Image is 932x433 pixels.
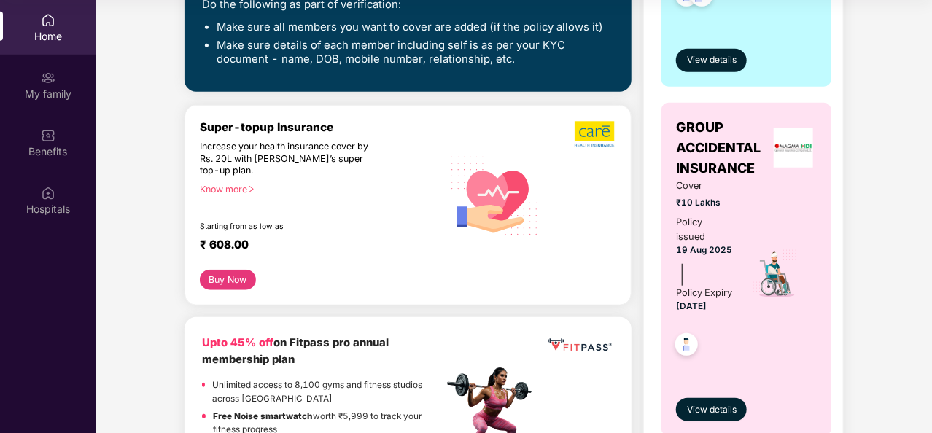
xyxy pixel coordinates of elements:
div: Policy issued [676,215,732,244]
div: Starting from as low as [200,222,381,232]
strong: Free Noise smartwatch [213,411,313,421]
span: [DATE] [676,301,707,311]
img: svg+xml;base64,PHN2ZyB3aWR0aD0iMjAiIGhlaWdodD0iMjAiIHZpZXdCb3g9IjAgMCAyMCAyMCIgZmlsbD0ibm9uZSIgeG... [41,71,55,85]
div: Increase your health insurance cover by Rs. 20L with [PERSON_NAME]’s super top-up plan. [200,141,380,177]
p: Unlimited access to 8,100 gyms and fitness studios across [GEOGRAPHIC_DATA] [212,378,443,405]
img: svg+xml;base64,PHN2ZyB4bWxucz0iaHR0cDovL3d3dy53My5vcmcvMjAwMC9zdmciIHhtbG5zOnhsaW5rPSJodHRwOi8vd3... [443,142,547,248]
span: 19 Aug 2025 [676,245,732,255]
span: ₹10 Lakhs [676,196,732,210]
div: Know more [200,184,434,194]
img: svg+xml;base64,PHN2ZyB4bWxucz0iaHR0cDovL3d3dy53My5vcmcvMjAwMC9zdmciIHdpZHRoPSI0OC45NDMiIGhlaWdodD... [669,329,704,364]
span: Cover [676,179,732,193]
img: svg+xml;base64,PHN2ZyBpZD0iSG9tZSIgeG1sbnM9Imh0dHA6Ly93d3cudzMub3JnLzIwMDAvc3ZnIiB3aWR0aD0iMjAiIG... [41,13,55,28]
div: Policy Expiry [676,286,732,300]
img: b5dec4f62d2307b9de63beb79f102df3.png [575,120,616,148]
span: View details [687,53,737,67]
b: on Fitpass pro annual membership plan [202,336,389,366]
img: svg+xml;base64,PHN2ZyBpZD0iSG9zcGl0YWxzIiB4bWxucz0iaHR0cDovL3d3dy53My5vcmcvMjAwMC9zdmciIHdpZHRoPS... [41,186,55,200]
li: Make sure details of each member including self is as per your KYC document - name, DOB, mobile n... [217,39,614,67]
div: Super-topup Insurance [200,120,443,134]
img: fppp.png [545,335,614,356]
img: icon [751,249,801,300]
img: insurerLogo [774,128,813,168]
button: View details [676,398,747,421]
img: svg+xml;base64,PHN2ZyBpZD0iQmVuZWZpdHMiIHhtbG5zPSJodHRwOi8vd3d3LnczLm9yZy8yMDAwL3N2ZyIgd2lkdGg9Ij... [41,128,55,143]
span: GROUP ACCIDENTAL INSURANCE [676,117,770,179]
span: right [247,185,255,193]
button: Buy Now [200,270,256,290]
div: ₹ 608.00 [200,238,428,255]
b: Upto 45% off [202,336,273,349]
span: View details [687,403,737,417]
button: View details [676,49,747,72]
li: Make sure all members you want to cover are added (if the policy allows it) [217,20,614,35]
